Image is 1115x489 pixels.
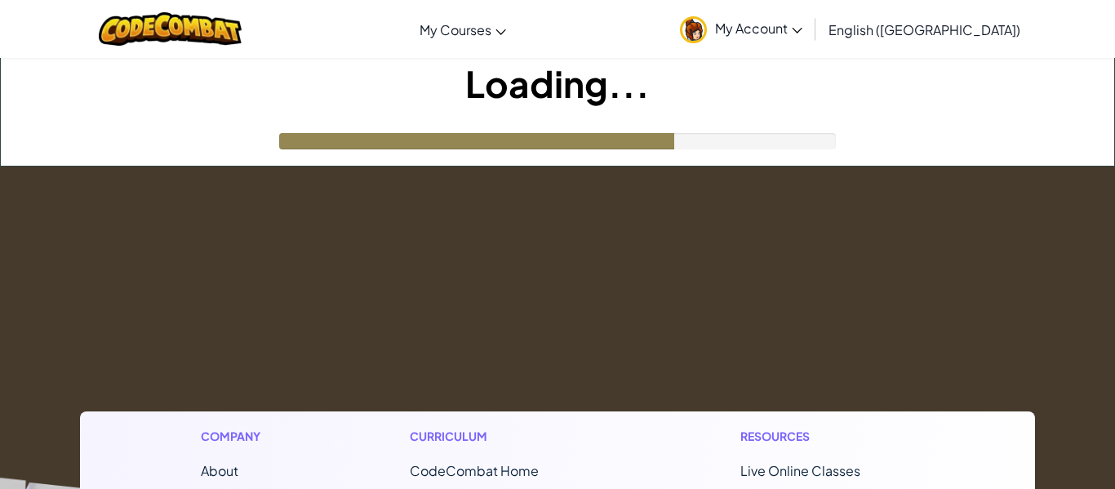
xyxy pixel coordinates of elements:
[715,20,802,37] span: My Account
[740,428,914,445] h1: Resources
[201,428,277,445] h1: Company
[410,428,607,445] h1: Curriculum
[201,462,238,479] a: About
[410,462,539,479] span: CodeCombat Home
[1,58,1114,109] h1: Loading...
[99,12,242,46] img: CodeCombat logo
[740,462,860,479] a: Live Online Classes
[680,16,707,43] img: avatar
[820,7,1028,51] a: English ([GEOGRAPHIC_DATA])
[411,7,514,51] a: My Courses
[420,21,491,38] span: My Courses
[672,3,811,55] a: My Account
[828,21,1020,38] span: English ([GEOGRAPHIC_DATA])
